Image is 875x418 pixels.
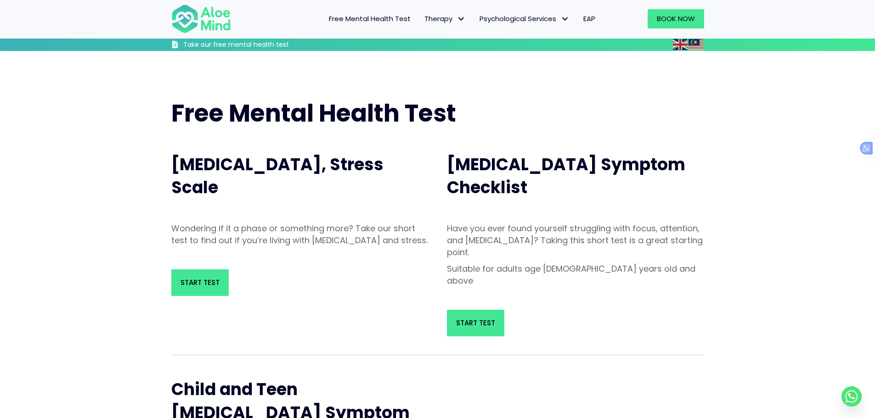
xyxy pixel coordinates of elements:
[171,223,429,246] p: Wondering if it a phase or something more? Take our short test to find out if you’re living with ...
[418,9,473,28] a: TherapyTherapy: submenu
[424,14,466,23] span: Therapy
[447,223,704,258] p: Have you ever found yourself struggling with focus, attention, and [MEDICAL_DATA]? Taking this sh...
[673,39,689,50] a: English
[329,14,411,23] span: Free Mental Health Test
[473,9,576,28] a: Psychological ServicesPsychological Services: submenu
[171,4,231,34] img: Aloe mind Logo
[455,12,468,26] span: Therapy: submenu
[689,39,704,50] a: Malay
[243,9,602,28] nav: Menu
[657,14,695,23] span: Book Now
[171,96,456,130] span: Free Mental Health Test
[447,263,704,287] p: Suitable for adults age [DEMOGRAPHIC_DATA] years old and above
[841,386,862,407] a: Whatsapp
[559,12,572,26] span: Psychological Services: submenu
[171,153,384,199] span: [MEDICAL_DATA], Stress Scale
[322,9,418,28] a: Free Mental Health Test
[181,278,220,287] span: Start Test
[447,310,504,336] a: Start Test
[456,318,495,328] span: Start Test
[171,269,229,296] a: Start Test
[447,153,685,199] span: [MEDICAL_DATA] Symptom Checklist
[673,39,688,50] img: en
[648,9,704,28] a: Book Now
[689,39,703,50] img: ms
[576,9,602,28] a: EAP
[480,14,570,23] span: Psychological Services
[583,14,595,23] span: EAP
[171,40,338,51] a: Take our free mental health test
[183,40,338,50] h3: Take our free mental health test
